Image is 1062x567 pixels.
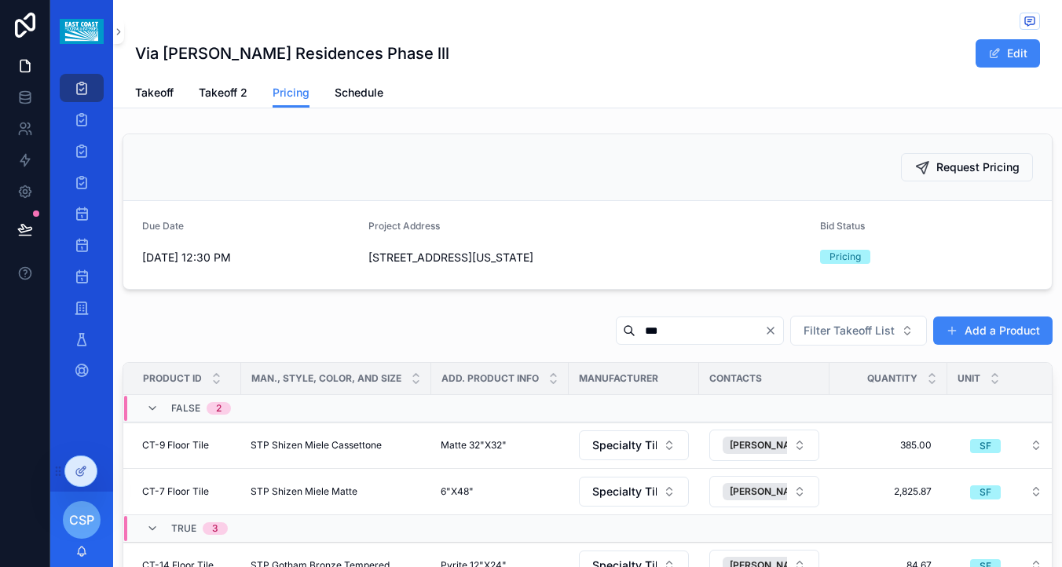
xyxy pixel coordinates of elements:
[820,220,865,232] span: Bid Status
[579,477,689,507] button: Select Button
[936,159,1020,175] span: Request Pricing
[251,372,401,385] span: Man., Style, Color, and Size
[335,79,383,110] a: Schedule
[980,485,991,499] div: SF
[143,372,202,385] span: Product ID
[142,250,356,265] span: [DATE] 12:30 PM
[273,79,309,108] a: Pricing
[592,484,657,499] span: Specialty Tile Products STP
[251,485,357,498] span: STP Shizen Miele Matte
[171,402,200,415] span: FALSE
[709,430,819,461] button: Select Button
[730,485,807,498] span: [PERSON_NAME]
[958,372,980,385] span: Unit
[50,63,113,405] div: scrollable content
[335,85,383,101] span: Schedule
[60,19,103,44] img: App logo
[723,483,830,500] button: Unselect 495
[273,85,309,101] span: Pricing
[142,485,209,498] span: CT-7 Floor Tile
[212,522,218,535] div: 3
[958,431,1055,459] button: Select Button
[135,79,174,110] a: Takeoff
[709,476,819,507] button: Select Button
[69,510,94,529] span: CSP
[199,85,247,101] span: Takeoff 2
[976,39,1040,68] button: Edit
[723,437,830,454] button: Unselect 495
[441,439,507,452] span: Matte 32"X32"
[251,439,382,452] span: STP Shizen Miele Cassettone
[142,220,184,232] span: Due Date
[441,372,539,385] span: Add. Product Info
[845,485,932,498] span: 2,825.87
[958,477,1055,506] button: Select Button
[867,372,917,385] span: Quantity
[579,430,689,460] button: Select Button
[790,316,927,346] button: Select Button
[980,439,991,453] div: SF
[368,220,440,232] span: Project Address
[804,323,895,338] span: Filter Takeoff List
[764,324,783,337] button: Clear
[709,372,762,385] span: Contacts
[171,522,196,535] span: TRUE
[441,485,474,498] span: 6"X48"
[142,439,209,452] span: CT-9 Floor Tile
[730,439,807,452] span: [PERSON_NAME]
[592,437,657,453] span: Specialty Tile Products STP
[368,250,807,265] span: [STREET_ADDRESS][US_STATE]
[216,402,222,415] div: 2
[933,316,1053,345] button: Add a Product
[829,250,861,264] div: Pricing
[845,439,932,452] span: 385.00
[135,42,449,64] h1: Via [PERSON_NAME] Residences Phase lll
[579,372,658,385] span: Manufacturer
[199,79,247,110] a: Takeoff 2
[135,85,174,101] span: Takeoff
[901,153,1033,181] button: Request Pricing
